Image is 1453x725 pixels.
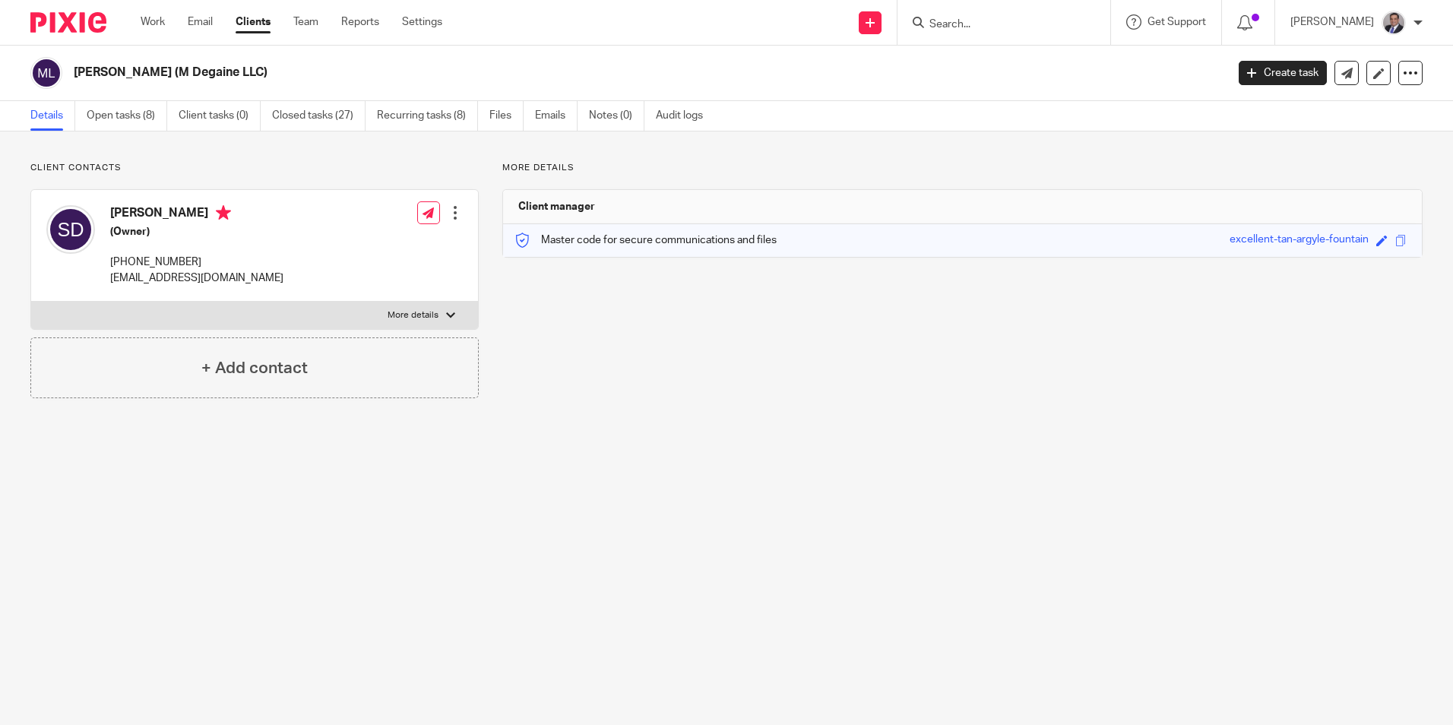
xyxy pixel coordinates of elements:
a: Settings [402,14,442,30]
i: Primary [216,205,231,220]
h4: [PERSON_NAME] [110,205,283,224]
a: Notes (0) [589,101,644,131]
a: Clients [236,14,271,30]
a: Email [188,14,213,30]
a: Recurring tasks (8) [377,101,478,131]
img: svg%3E [46,205,95,254]
h5: (Owner) [110,224,283,239]
p: [PHONE_NUMBER] [110,255,283,270]
a: Open tasks (8) [87,101,167,131]
a: Client tasks (0) [179,101,261,131]
a: Create task [1239,61,1327,85]
a: Reports [341,14,379,30]
span: Copy to clipboard [1395,235,1407,246]
a: Edit client [1366,61,1391,85]
p: [EMAIL_ADDRESS][DOMAIN_NAME] [110,271,283,286]
a: Audit logs [656,101,714,131]
p: More details [388,309,438,321]
h3: Client manager [518,199,595,214]
p: [PERSON_NAME] [1290,14,1374,30]
img: Pixie [30,12,106,33]
a: Closed tasks (27) [272,101,366,131]
p: More details [502,162,1423,174]
span: Get Support [1148,17,1206,27]
input: Search [928,18,1065,32]
img: thumbnail_IMG_0720.jpg [1382,11,1406,35]
a: Details [30,101,75,131]
a: Send new email [1334,61,1359,85]
a: Emails [535,101,578,131]
img: svg%3E [30,57,62,89]
h4: + Add contact [201,356,308,380]
p: Client contacts [30,162,479,174]
span: Edit code [1376,235,1388,246]
a: Work [141,14,165,30]
a: Team [293,14,318,30]
p: Master code for secure communications and files [514,233,777,248]
h2: [PERSON_NAME] (M Degaine LLC) [74,65,987,81]
div: excellent-tan-argyle-fountain [1230,232,1369,249]
a: Files [489,101,524,131]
